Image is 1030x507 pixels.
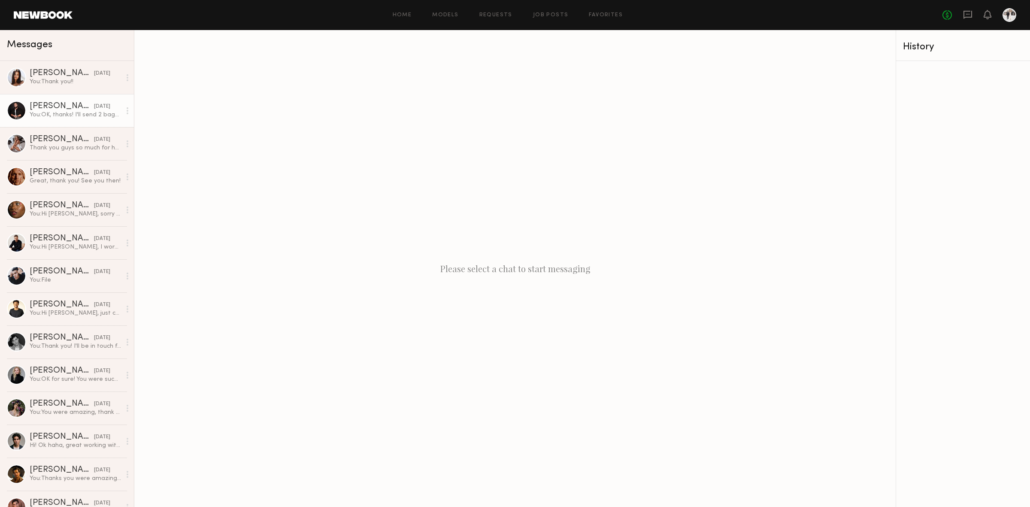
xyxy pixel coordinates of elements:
div: Hi! Ok haha, great working with you as well! Thanks 🙏 [30,441,121,449]
div: [PERSON_NAME] [30,267,94,276]
a: Home [393,12,412,18]
div: [PERSON_NAME] [30,334,94,342]
div: [DATE] [94,136,110,144]
div: [DATE] [94,367,110,375]
a: Requests [479,12,512,18]
div: Please select a chat to start messaging [134,30,896,507]
div: [DATE] [94,400,110,408]
div: [PERSON_NAME] [30,301,94,309]
div: [PERSON_NAME] [30,201,94,210]
div: [DATE] [94,103,110,111]
div: You: You were amazing, thank you!! [30,408,121,416]
div: [DATE] [94,70,110,78]
div: Great, thank you! See you then! [30,177,121,185]
div: [DATE] [94,202,110,210]
div: [PERSON_NAME] [30,69,94,78]
a: Favorites [589,12,623,18]
div: You: Thanks you were amazing, would love to share images with you and hope to work with you again... [30,474,121,483]
div: [DATE] [94,433,110,441]
div: [DATE] [94,466,110,474]
div: You: Hi [PERSON_NAME], just checking in to see if you got my message about our prom shoot, we'd l... [30,309,121,317]
div: [DATE] [94,301,110,309]
div: You: OK, thanks! I'll send 2 bags with return labels just in case. But if the items fit in one ba... [30,111,121,119]
div: [PERSON_NAME] [30,433,94,441]
div: [PERSON_NAME] [30,168,94,177]
div: [DATE] [94,334,110,342]
div: [PERSON_NAME] [30,234,94,243]
div: You: Thank you!! [30,78,121,86]
div: You: File [30,276,121,284]
div: [PERSON_NAME] [30,400,94,408]
div: You: OK for sure! You were such a professional, it was wonderful to work with you! [30,375,121,383]
div: [PERSON_NAME] [30,135,94,144]
div: History [903,42,1023,52]
a: Job Posts [533,12,569,18]
div: [PERSON_NAME] [30,102,94,111]
span: Messages [7,40,52,50]
div: You: Thank you! I'll be in touch for future shoots! [30,342,121,350]
div: [DATE] [94,235,110,243]
div: You: Hi [PERSON_NAME], sorry I forgot to cancel the booking after the product fitting did not wor... [30,210,121,218]
div: Thank you guys so much for having me. Was such a fun day! [30,144,121,152]
div: [DATE] [94,169,110,177]
div: [PERSON_NAME] [30,367,94,375]
div: [PERSON_NAME] [30,466,94,474]
div: [DATE] [94,268,110,276]
a: Models [432,12,458,18]
div: You: Hi [PERSON_NAME], I work for a men's suit company and we are planning a shoot. Can you pleas... [30,243,121,251]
